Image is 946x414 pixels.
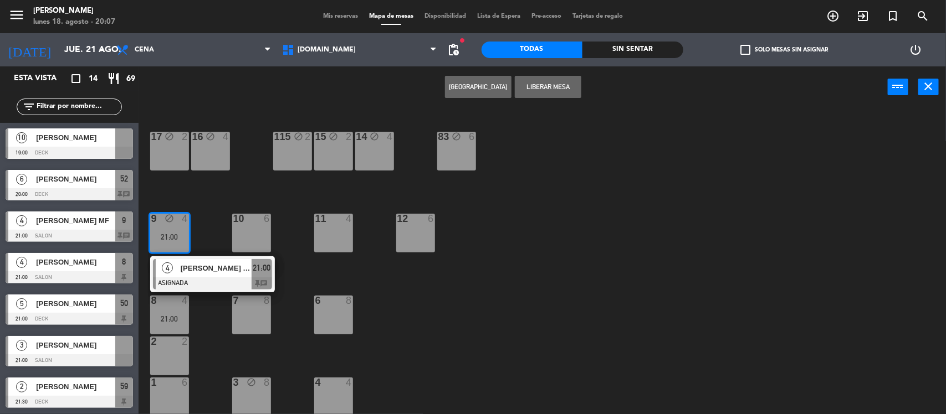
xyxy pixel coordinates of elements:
div: 4 [387,132,393,142]
button: [GEOGRAPHIC_DATA] [445,76,512,98]
span: 10 [16,132,27,143]
div: 4 [223,132,229,142]
span: [PERSON_NAME] [36,298,115,309]
div: 10 [233,214,234,224]
input: Filtrar por nombre... [35,101,121,113]
button: menu [8,7,25,27]
span: [PERSON_NAME] [36,381,115,392]
div: 4 [346,377,352,387]
span: [PERSON_NAME] MF [36,215,115,226]
div: 6 [469,132,475,142]
span: Mapa de mesas [364,13,419,19]
span: check_box_outline_blank [740,45,750,55]
div: Esta vista [6,72,80,85]
span: [PERSON_NAME] [36,256,115,268]
div: 8 [264,296,270,306]
i: menu [8,7,25,23]
div: 115 [274,132,275,142]
label: Solo mesas sin asignar [740,45,828,55]
div: 17 [151,132,152,142]
div: 8 [151,296,152,306]
span: [DOMAIN_NAME] [298,46,356,54]
div: Sin sentar [582,42,683,58]
span: 8 [122,255,126,268]
span: 4 [16,215,27,226]
div: 2 [151,337,152,346]
span: [PERSON_NAME] MF [181,262,252,274]
i: block [294,132,303,141]
div: 14 [356,132,357,142]
div: 8 [346,296,352,306]
span: 4 [162,262,173,273]
div: 83 [438,132,439,142]
i: block [165,214,174,223]
span: [PERSON_NAME] [36,132,115,143]
div: 7 [233,296,234,306]
div: 2 [305,132,311,142]
span: pending_actions [447,43,461,56]
i: add_circle_outline [826,9,840,23]
div: 4 [346,214,352,224]
span: 6 [16,174,27,185]
button: close [918,79,939,95]
span: 50 [120,297,128,310]
i: arrow_drop_down [95,43,108,56]
i: block [329,132,338,141]
div: 6 [264,214,270,224]
span: 2 [16,381,27,392]
i: filter_list [22,100,35,113]
div: lunes 18. agosto - 20:07 [33,17,115,28]
div: 4 [182,296,188,306]
button: power_input [888,79,908,95]
span: [PERSON_NAME] [36,173,115,185]
span: 59 [120,380,128,393]
i: search [916,9,929,23]
div: 2 [182,337,188,346]
i: block [452,132,461,141]
span: fiber_manual_record [459,37,466,44]
span: 14 [89,73,98,85]
span: Disponibilidad [419,13,472,19]
div: 1 [151,377,152,387]
i: block [206,132,215,141]
i: turned_in_not [886,9,899,23]
div: 6 [315,296,316,306]
i: exit_to_app [856,9,870,23]
div: 3 [233,377,234,387]
span: 4 [16,257,27,268]
div: 6 [428,214,434,224]
i: block [247,377,256,387]
span: 9 [122,214,126,227]
div: 4 [315,377,316,387]
span: Cena [135,46,154,54]
div: 8 [264,377,270,387]
div: 2 [346,132,352,142]
div: 21:00 [150,233,189,241]
span: Pre-acceso [526,13,567,19]
i: close [922,80,935,93]
div: [PERSON_NAME] [33,6,115,17]
button: Liberar Mesa [515,76,581,98]
span: Tarjetas de regalo [567,13,628,19]
span: Lista de Espera [472,13,526,19]
span: 5 [16,298,27,309]
i: restaurant [107,72,120,85]
i: power_settings_new [909,43,922,56]
div: Todas [482,42,582,58]
div: 6 [182,377,188,387]
div: 11 [315,214,316,224]
span: 69 [126,73,135,85]
div: 16 [192,132,193,142]
i: block [370,132,379,141]
span: 3 [16,340,27,351]
span: [PERSON_NAME] [36,339,115,351]
div: 2 [182,132,188,142]
i: power_input [892,80,905,93]
i: crop_square [69,72,83,85]
span: 21:00 [253,261,270,275]
span: 52 [120,172,128,185]
div: 12 [397,214,398,224]
div: 4 [182,214,188,224]
span: Mis reservas [318,13,364,19]
i: block [165,132,174,141]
